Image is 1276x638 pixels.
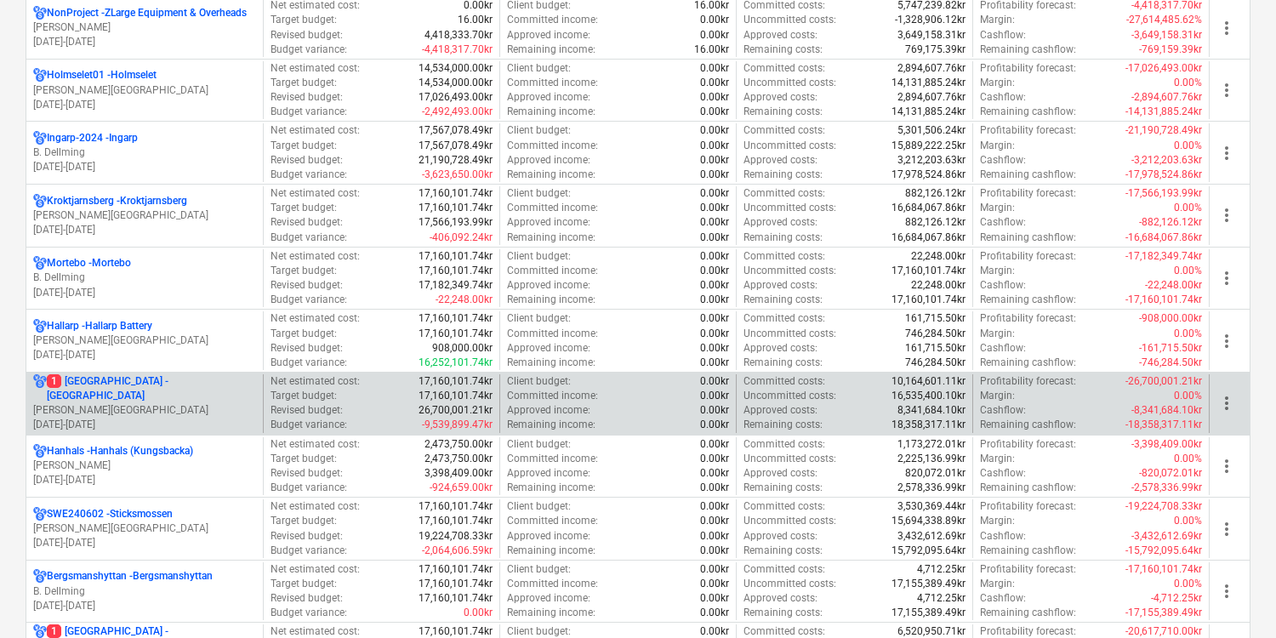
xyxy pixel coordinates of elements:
[419,139,493,153] p: 17,567,078.49kr
[891,293,966,307] p: 17,160,101.74kr
[700,293,729,307] p: 0.00kr
[419,186,493,201] p: 17,160,101.74kr
[458,13,493,27] p: 16.00kr
[1174,201,1202,215] p: 0.00%
[271,215,343,230] p: Revised budget :
[271,105,347,119] p: Budget variance :
[271,452,337,466] p: Target budget :
[271,403,343,418] p: Revised budget :
[507,452,598,466] p: Committed income :
[700,327,729,341] p: 0.00kr
[47,569,213,584] p: Bergsmanshyttan - Bergsmanshyttan
[1125,105,1202,119] p: -14,131,885.24kr
[700,61,729,76] p: 0.00kr
[33,459,256,473] p: [PERSON_NAME]
[33,131,256,174] div: Ingarp-2024 -IngarpB. Dellming[DATE]-[DATE]
[507,249,571,264] p: Client budget :
[980,186,1076,201] p: Profitability forecast :
[1216,519,1237,539] span: more_vert
[271,437,360,452] p: Net estimated cost :
[700,341,729,356] p: 0.00kr
[47,624,61,638] span: 1
[1125,61,1202,76] p: -17,026,493.00kr
[507,76,598,90] p: Committed income :
[507,356,595,370] p: Remaining income :
[897,403,966,418] p: 8,341,684.10kr
[743,327,836,341] p: Uncommitted costs :
[419,389,493,403] p: 17,160,101.74kr
[743,249,825,264] p: Committed costs :
[1174,389,1202,403] p: 0.00%
[891,374,966,389] p: 10,164,601.11kr
[419,249,493,264] p: 17,160,101.74kr
[743,123,825,138] p: Committed costs :
[419,403,493,418] p: 26,700,001.21kr
[1125,123,1202,138] p: -21,190,728.49kr
[743,278,817,293] p: Approved costs :
[507,123,571,138] p: Client budget :
[419,327,493,341] p: 17,160,101.74kr
[271,61,360,76] p: Net estimated cost :
[507,186,571,201] p: Client budget :
[47,256,131,271] p: Mortebo - Mortebo
[1139,356,1202,370] p: -746,284.50kr
[33,507,47,521] div: Project has multi currencies enabled
[33,223,256,237] p: [DATE] - [DATE]
[33,507,256,550] div: SWE240602 -Sticksmossen[PERSON_NAME][GEOGRAPHIC_DATA][DATE]-[DATE]
[47,6,247,20] p: NonProject - ZLarge Equipment & Overheads
[419,61,493,76] p: 14,534,000.00kr
[700,374,729,389] p: 0.00kr
[743,139,836,153] p: Uncommitted costs :
[33,256,256,299] div: Mortebo -MorteboB. Dellming[DATE]-[DATE]
[33,536,256,550] p: [DATE] - [DATE]
[980,201,1015,215] p: Margin :
[507,293,595,307] p: Remaining income :
[33,374,47,403] div: Project has multi currencies enabled
[33,473,256,487] p: [DATE] - [DATE]
[700,201,729,215] p: 0.00kr
[897,28,966,43] p: 3,649,158.31kr
[905,356,966,370] p: 746,284.50kr
[743,215,817,230] p: Approved costs :
[271,278,343,293] p: Revised budget :
[419,153,493,168] p: 21,190,728.49kr
[980,327,1015,341] p: Margin :
[980,61,1076,76] p: Profitability forecast :
[891,168,966,182] p: 17,978,524.86kr
[1145,278,1202,293] p: -22,248.00kr
[424,28,493,43] p: 4,418,333.70kr
[33,271,256,285] p: B. Dellming
[743,452,836,466] p: Uncommitted costs :
[33,194,256,237] div: Kroktjarnsberg -Kroktjarnsberg[PERSON_NAME][GEOGRAPHIC_DATA][DATE]-[DATE]
[700,389,729,403] p: 0.00kr
[743,231,823,245] p: Remaining costs :
[47,131,138,145] p: Ingarp-2024 - Ingarp
[1139,43,1202,57] p: -769,159.39kr
[271,76,337,90] p: Target budget :
[33,286,256,300] p: [DATE] - [DATE]
[507,264,598,278] p: Committed income :
[743,356,823,370] p: Remaining costs :
[743,76,836,90] p: Uncommitted costs :
[1131,153,1202,168] p: -3,212,203.63kr
[980,43,1076,57] p: Remaining cashflow :
[419,201,493,215] p: 17,160,101.74kr
[271,293,347,307] p: Budget variance :
[271,13,337,27] p: Target budget :
[271,264,337,278] p: Target budget :
[33,418,256,432] p: [DATE] - [DATE]
[905,186,966,201] p: 882,126.12kr
[700,278,729,293] p: 0.00kr
[33,403,256,418] p: [PERSON_NAME][GEOGRAPHIC_DATA]
[507,418,595,432] p: Remaining income :
[271,311,360,326] p: Net estimated cost :
[507,278,590,293] p: Approved income :
[1216,143,1237,163] span: more_vert
[271,201,337,215] p: Target budget :
[422,418,493,432] p: -9,539,899.47kr
[419,215,493,230] p: 17,566,193.99kr
[1131,90,1202,105] p: -2,894,607.76kr
[743,153,817,168] p: Approved costs :
[271,168,347,182] p: Budget variance :
[694,43,729,57] p: 16.00kr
